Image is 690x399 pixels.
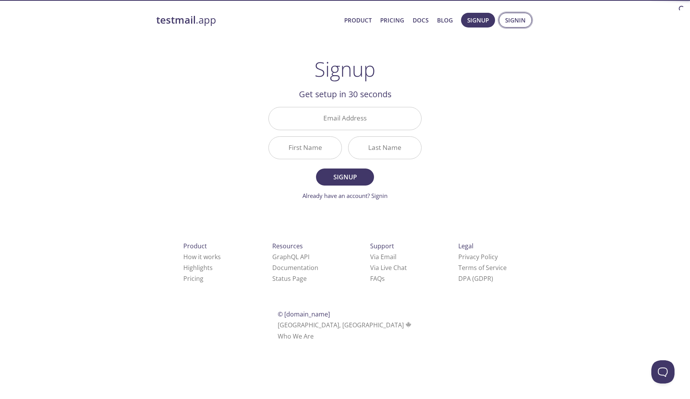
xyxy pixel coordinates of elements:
[272,253,309,261] a: GraphQL API
[325,172,365,182] span: Signup
[316,169,374,186] button: Signup
[183,263,213,272] a: Highlights
[272,263,318,272] a: Documentation
[505,15,526,25] span: Signin
[370,274,385,283] a: FAQ
[382,274,385,283] span: s
[278,321,413,329] span: [GEOGRAPHIC_DATA], [GEOGRAPHIC_DATA]
[314,57,376,81] h1: Signup
[458,253,498,261] a: Privacy Policy
[272,242,303,250] span: Resources
[370,242,394,250] span: Support
[344,15,372,25] a: Product
[380,15,404,25] a: Pricing
[183,274,203,283] a: Pricing
[651,360,675,384] iframe: Help Scout Beacon - Open
[272,274,307,283] a: Status Page
[268,88,422,101] h2: Get setup in 30 seconds
[467,15,489,25] span: Signup
[183,242,207,250] span: Product
[302,192,388,199] a: Already have an account? Signin
[499,13,532,28] button: Signin
[413,15,429,25] a: Docs
[183,253,221,261] a: How it works
[156,13,196,27] strong: testmail
[437,15,453,25] a: Blog
[458,274,493,283] a: DPA (GDPR)
[278,332,314,341] a: Who We Are
[278,310,330,318] span: © [DOMAIN_NAME]
[461,13,495,28] button: Signup
[370,253,396,261] a: Via Email
[458,242,473,250] span: Legal
[156,14,338,27] a: testmail.app
[370,263,407,272] a: Via Live Chat
[458,263,507,272] a: Terms of Service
